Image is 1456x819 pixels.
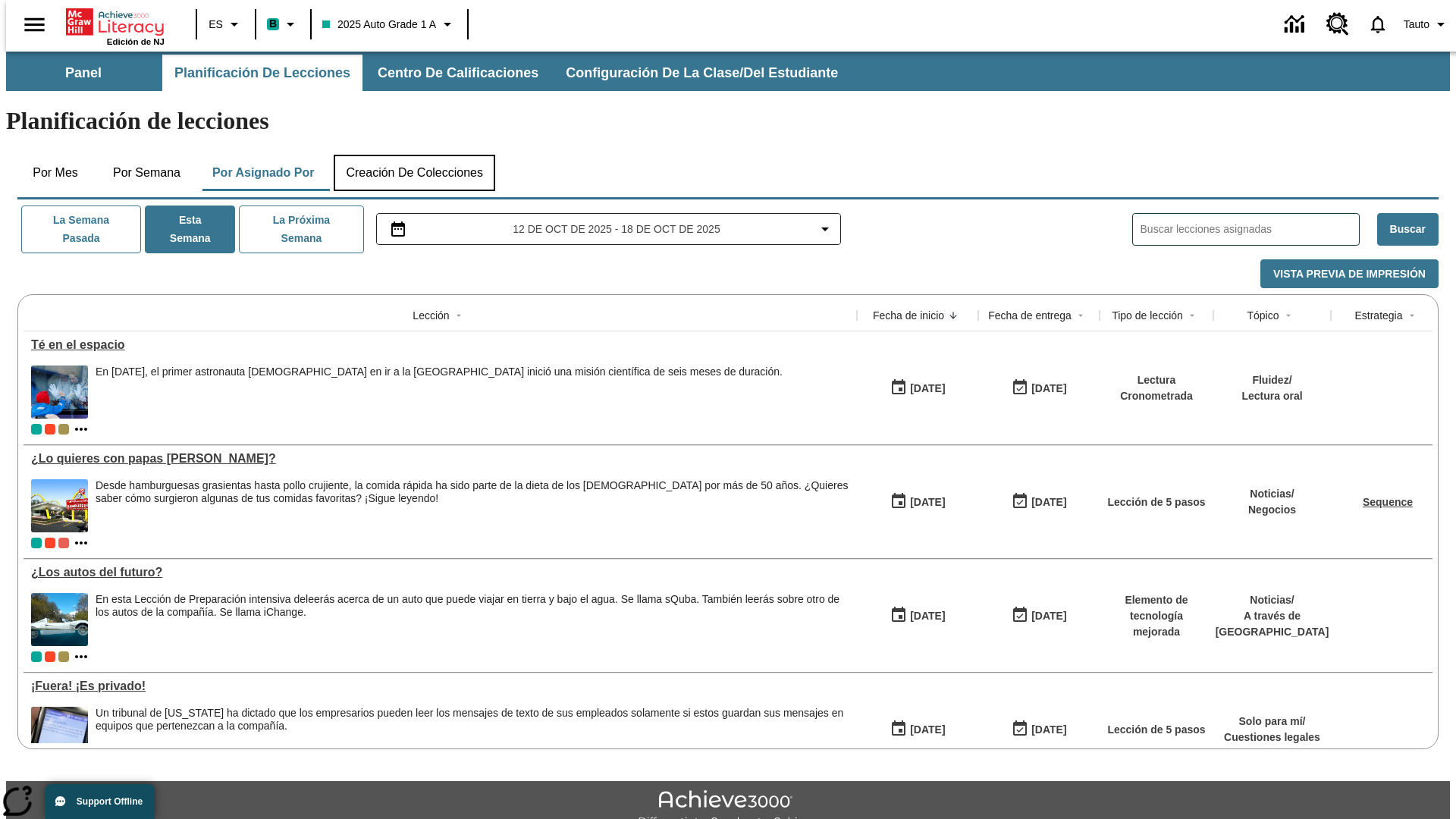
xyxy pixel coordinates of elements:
button: 10/12/25: Último día en que podrá accederse la lección [1006,374,1072,403]
p: A través de [GEOGRAPHIC_DATA] [1216,608,1329,640]
button: Sort [1183,306,1201,325]
button: La próxima semana [239,206,363,253]
button: Mostrar más clases [72,420,90,438]
a: Sequence [1363,496,1413,508]
a: Centro de recursos, Se abrirá en una pestaña nueva. [1317,4,1358,45]
button: Configuración de la clase/del estudiante [554,55,850,91]
span: Clase actual [31,651,42,662]
button: Por mes [17,155,93,191]
testabrev: leerás acerca de un auto que puede viajar en tierra y bajo el agua. Se llama sQuba. También leerá... [96,593,839,618]
p: Lección de 5 pasos [1107,722,1205,738]
div: Lección [413,308,449,323]
a: Portada [66,7,165,37]
img: Un astronauta, el primero del Reino Unido que viaja a la Estación Espacial Internacional, saluda ... [31,366,88,419]
div: Tópico [1247,308,1279,323]
input: Buscar lecciones asignadas [1141,218,1359,240]
button: Abrir el menú lateral [12,2,57,47]
button: Centro de calificaciones [366,55,551,91]
span: 2025 Auto Grade 1 [58,424,69,435]
div: En esta Lección de Preparación intensiva de [96,593,849,619]
div: Estrategia [1354,308,1402,323]
button: Sort [450,306,468,325]
img: Primer plano de la pantalla de un teléfono móvil. Tras una demanda, un tribunal dictó que las emp... [31,707,88,760]
a: Té en el espacio, Lecciones [31,338,849,352]
span: Planificación de lecciones [174,64,350,82]
div: [DATE] [910,379,945,398]
div: [DATE] [1031,493,1066,512]
p: Fluidez / [1241,372,1302,388]
div: [DATE] [910,493,945,512]
p: Negocios [1248,502,1296,518]
button: Clase: 2025 Auto Grade 1 A, Selecciona una clase [316,11,463,38]
div: Fecha de entrega [988,308,1072,323]
div: Desde hamburguesas grasientas hasta pollo crujiente, la comida rápida ha sido parte de la dieta d... [96,479,849,532]
div: Desde hamburguesas grasientas hasta pollo crujiente, la comida rápida ha sido parte de la dieta d... [96,479,849,505]
a: ¿Los autos del futuro? , Lecciones [31,566,849,579]
button: Por asignado por [200,155,327,191]
button: Mostrar más clases [72,648,90,666]
div: [DATE] [1031,720,1066,739]
button: 10/06/25: Primer día en que estuvo disponible la lección [885,374,950,403]
div: Un tribunal de California ha dictado que los empresarios pueden leer los mensajes de texto de sus... [96,707,849,760]
p: Solo para mí / [1224,714,1320,730]
span: B [269,14,277,33]
button: Vista previa de impresión [1260,259,1439,289]
div: En diciembre de 2015, el primer astronauta británico en ir a la Estación Espacial Internacional i... [96,366,783,419]
img: Uno de los primeros locales de McDonald's, con el icónico letrero rojo y los arcos amarillos. [31,479,88,532]
div: [DATE] [910,720,945,739]
div: En [DATE], el primer astronauta [DEMOGRAPHIC_DATA] en ir a la [GEOGRAPHIC_DATA] inició una misión... [96,366,783,378]
button: 07/01/25: Primer día en que estuvo disponible la lección [885,601,950,630]
a: ¡Fuera! ¡Es privado! , Lecciones [31,679,849,693]
button: La semana pasada [21,206,141,253]
button: Por semana [101,155,193,191]
button: Panel [8,55,159,91]
button: Boost El color de la clase es verde turquesa. Cambiar el color de la clase. [261,11,306,38]
button: 04/20/26: Último día en que podrá accederse la lección [1006,715,1072,744]
button: Creación de colecciones [334,155,495,191]
span: Configuración de la clase/del estudiante [566,64,838,82]
span: Tauto [1404,17,1429,33]
p: Lectura Cronometrada [1107,372,1206,404]
span: Support Offline [77,796,143,807]
button: 04/14/25: Primer día en que estuvo disponible la lección [885,715,950,744]
h1: Planificación de lecciones [6,107,1450,135]
p: Noticias / [1248,486,1296,502]
button: Seleccione el intervalo de fechas opción del menú [383,220,835,238]
a: Centro de información [1276,4,1317,45]
button: 07/20/26: Último día en que podrá accederse la lección [1006,488,1072,516]
button: Sort [1403,306,1421,325]
div: Tipo de lección [1112,308,1183,323]
button: Sort [1279,306,1298,325]
div: [DATE] [910,607,945,626]
div: Clase actual [31,424,42,435]
span: En esta Lección de Preparación intensiva de leerás acerca de un auto que puede viajar en tierra y... [96,593,849,646]
button: Mostrar más clases [72,534,90,552]
button: 08/01/26: Último día en que podrá accederse la lección [1006,601,1072,630]
button: Sort [944,306,962,325]
div: Subbarra de navegación [6,55,852,91]
p: Lectura oral [1241,388,1302,404]
div: ¡Fuera! ¡Es privado! [31,679,849,693]
div: OL 2025 Auto Grade 2 [58,538,69,548]
div: Fecha de inicio [873,308,944,323]
div: Té en el espacio [31,338,849,352]
img: Un automóvil de alta tecnología flotando en el agua. [31,593,88,646]
button: Planificación de lecciones [162,55,362,91]
button: Lenguaje: ES, Selecciona un idioma [202,11,250,38]
a: Notificaciones [1358,5,1398,44]
div: [DATE] [1031,607,1066,626]
div: 2025 Auto Grade 1 [58,651,69,662]
span: 2025 Auto Grade 1 A [322,17,436,33]
button: Sort [1072,306,1090,325]
div: Test 1 [45,651,55,662]
div: Clase actual [31,538,42,548]
button: Esta semana [145,206,235,253]
span: Test 1 [45,538,55,548]
svg: Collapse Date Range Filter [816,220,834,238]
div: ¿Lo quieres con papas fritas? [31,452,849,466]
